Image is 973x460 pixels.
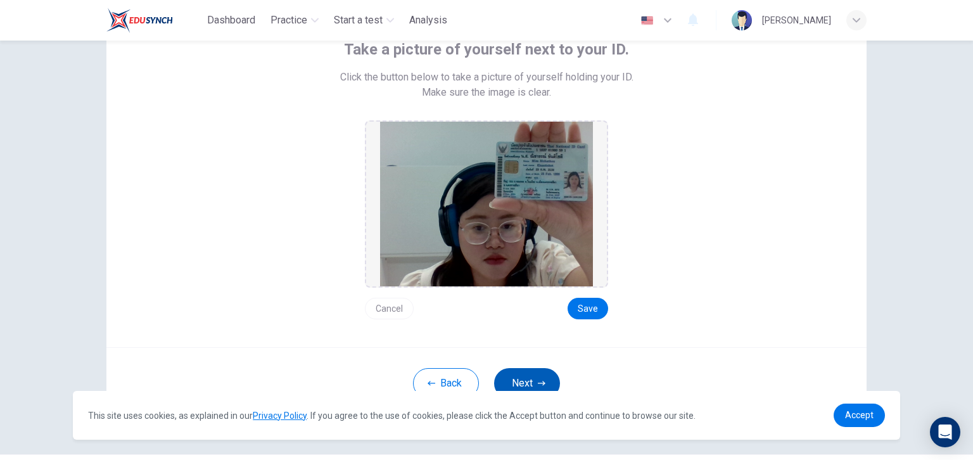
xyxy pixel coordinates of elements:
[253,411,307,421] a: Privacy Policy
[930,417,960,447] div: Open Intercom Messenger
[732,10,752,30] img: Profile picture
[568,298,608,319] button: Save
[762,13,831,28] div: [PERSON_NAME]
[88,411,696,421] span: This site uses cookies, as explained in our . If you agree to the use of cookies, please click th...
[270,13,307,28] span: Practice
[409,13,447,28] span: Analysis
[845,410,874,420] span: Accept
[340,70,633,85] span: Click the button below to take a picture of yourself holding your ID.
[639,16,655,25] img: en
[380,122,593,286] img: preview screemshot
[422,85,551,100] span: Make sure the image is clear.
[265,9,324,32] button: Practice
[207,13,255,28] span: Dashboard
[334,13,383,28] span: Start a test
[365,298,414,319] button: Cancel
[404,9,452,32] button: Analysis
[329,9,399,32] button: Start a test
[834,404,885,427] a: dismiss cookie message
[494,368,560,399] button: Next
[106,8,173,33] img: Train Test logo
[202,9,260,32] button: Dashboard
[413,368,479,399] button: Back
[73,391,900,440] div: cookieconsent
[106,8,202,33] a: Train Test logo
[344,39,629,60] span: Take a picture of yourself next to your ID.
